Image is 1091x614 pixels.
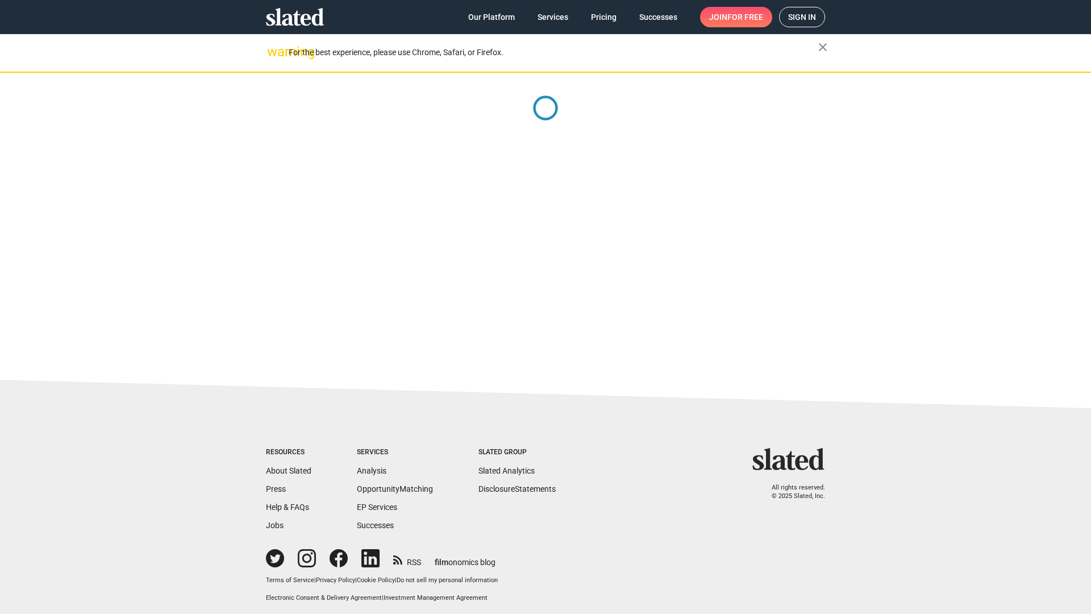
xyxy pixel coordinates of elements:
[816,40,830,54] mat-icon: close
[266,503,309,512] a: Help & FAQs
[267,45,281,59] mat-icon: warning
[478,466,535,475] a: Slated Analytics
[316,576,355,584] a: Privacy Policy
[788,7,816,27] span: Sign in
[314,576,316,584] span: |
[727,7,763,27] span: for free
[630,7,686,27] a: Successes
[357,521,394,530] a: Successes
[355,576,357,584] span: |
[779,7,825,27] a: Sign in
[538,7,568,27] span: Services
[357,466,386,475] a: Analysis
[760,484,825,500] p: All rights reserved. © 2025 Slated, Inc.
[528,7,577,27] a: Services
[478,448,556,457] div: Slated Group
[266,576,314,584] a: Terms of Service
[357,503,397,512] a: EP Services
[266,594,382,601] a: Electronic Consent & Delivery Agreement
[266,448,311,457] div: Resources
[397,576,498,585] button: Do not sell my personal information
[357,448,433,457] div: Services
[478,484,556,493] a: DisclosureStatements
[393,550,421,568] a: RSS
[266,521,284,530] a: Jobs
[591,7,617,27] span: Pricing
[639,7,677,27] span: Successes
[459,7,524,27] a: Our Platform
[266,484,286,493] a: Press
[700,7,772,27] a: Joinfor free
[435,548,495,568] a: filmonomics blog
[357,484,433,493] a: OpportunityMatching
[382,594,384,601] span: |
[289,45,818,60] div: For the best experience, please use Chrome, Safari, or Firefox.
[435,558,448,567] span: film
[357,576,395,584] a: Cookie Policy
[582,7,626,27] a: Pricing
[468,7,515,27] span: Our Platform
[395,576,397,584] span: |
[709,7,763,27] span: Join
[384,594,488,601] a: Investment Management Agreement
[266,466,311,475] a: About Slated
